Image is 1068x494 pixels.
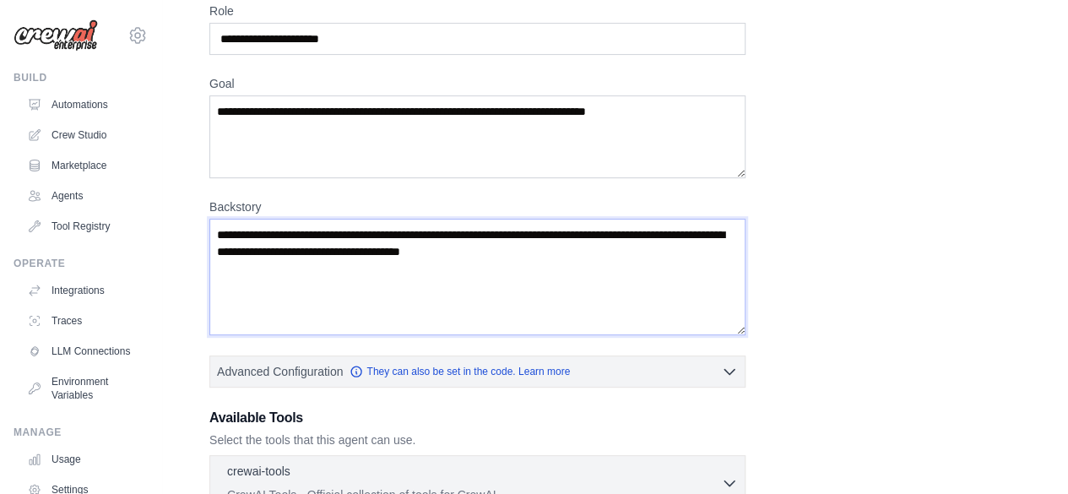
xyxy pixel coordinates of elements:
[20,182,148,209] a: Agents
[20,91,148,118] a: Automations
[14,19,98,52] img: Logo
[20,368,148,409] a: Environment Variables
[217,363,343,380] span: Advanced Configuration
[209,432,745,448] p: Select the tools that this agent can use.
[227,463,290,480] p: crewai-tools
[350,365,570,378] a: They can also be set in the code. Learn more
[20,307,148,334] a: Traces
[20,338,148,365] a: LLM Connections
[20,122,148,149] a: Crew Studio
[20,277,148,304] a: Integrations
[209,408,745,428] h3: Available Tools
[20,213,148,240] a: Tool Registry
[14,71,148,84] div: Build
[209,75,745,92] label: Goal
[209,3,745,19] label: Role
[14,426,148,439] div: Manage
[20,446,148,473] a: Usage
[210,356,745,387] button: Advanced Configuration They can also be set in the code. Learn more
[14,257,148,270] div: Operate
[20,152,148,179] a: Marketplace
[209,198,745,215] label: Backstory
